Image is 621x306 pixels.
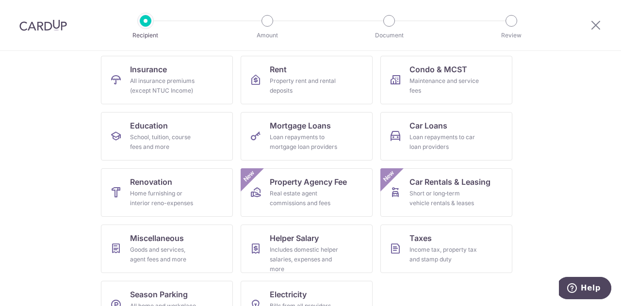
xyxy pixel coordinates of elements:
p: Review [475,31,547,40]
span: Condo & MCST [409,64,467,75]
img: CardUp [19,19,67,31]
span: Education [130,120,168,131]
a: MiscellaneousGoods and services, agent fees and more [101,225,233,273]
div: Loan repayments to mortgage loan providers [270,132,340,152]
div: Income tax, property tax and stamp duty [409,245,479,264]
span: Help [22,7,42,16]
span: New [241,168,257,184]
div: All insurance premiums (except NTUC Income) [130,76,200,96]
span: Property Agency Fee [270,176,347,188]
span: Car Loans [409,120,447,131]
span: Mortgage Loans [270,120,331,131]
span: Helper Salary [270,232,319,244]
iframe: Opens a widget where you can find more information [559,277,611,301]
span: Season Parking [130,289,188,300]
div: Maintenance and service fees [409,76,479,96]
a: TaxesIncome tax, property tax and stamp duty [380,225,512,273]
a: Property Agency FeeReal estate agent commissions and feesNew [241,168,373,217]
span: Insurance [130,64,167,75]
span: Car Rentals & Leasing [409,176,490,188]
a: Car LoansLoan repayments to car loan providers [380,112,512,161]
p: Document [353,31,425,40]
div: Includes domestic helper salaries, expenses and more [270,245,340,274]
a: RentProperty rent and rental deposits [241,56,373,104]
div: Goods and services, agent fees and more [130,245,200,264]
a: Helper SalaryIncludes domestic helper salaries, expenses and more [241,225,373,273]
div: School, tuition, course fees and more [130,132,200,152]
p: Recipient [110,31,181,40]
a: RenovationHome furnishing or interior reno-expenses [101,168,233,217]
div: Short or long‑term vehicle rentals & leases [409,189,479,208]
a: Mortgage LoansLoan repayments to mortgage loan providers [241,112,373,161]
div: Real estate agent commissions and fees [270,189,340,208]
div: Property rent and rental deposits [270,76,340,96]
a: InsuranceAll insurance premiums (except NTUC Income) [101,56,233,104]
span: Miscellaneous [130,232,184,244]
span: Electricity [270,289,307,300]
div: Loan repayments to car loan providers [409,132,479,152]
p: Amount [231,31,303,40]
span: Rent [270,64,287,75]
span: Renovation [130,176,172,188]
a: EducationSchool, tuition, course fees and more [101,112,233,161]
a: Condo & MCSTMaintenance and service fees [380,56,512,104]
span: Taxes [409,232,432,244]
span: New [381,168,397,184]
a: Car Rentals & LeasingShort or long‑term vehicle rentals & leasesNew [380,168,512,217]
div: Home furnishing or interior reno-expenses [130,189,200,208]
